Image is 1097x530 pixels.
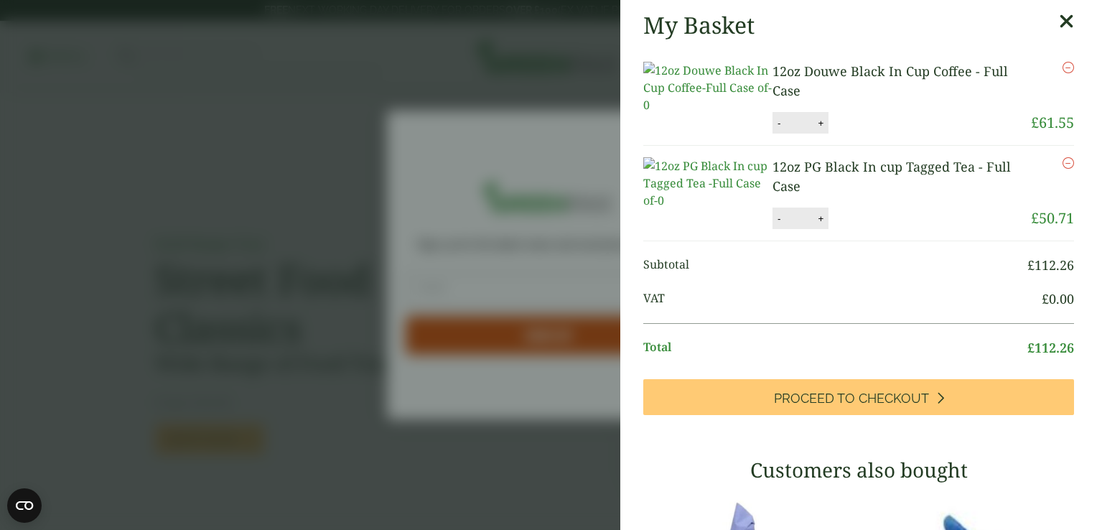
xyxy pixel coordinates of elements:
[1027,256,1074,274] bdi: 112.26
[774,391,929,406] span: Proceed to Checkout
[7,488,42,523] button: Open CMP widget
[772,158,1011,195] a: 12oz PG Black In cup Tagged Tea - Full Case
[643,379,1074,415] a: Proceed to Checkout
[1027,339,1035,356] span: £
[1027,256,1035,274] span: £
[773,213,785,225] button: -
[1031,208,1074,228] bdi: 50.71
[773,117,785,129] button: -
[1042,290,1049,307] span: £
[813,213,828,225] button: +
[1063,62,1074,73] a: Remove this item
[643,157,772,209] img: 12oz PG Black In cup Tagged Tea -Full Case of-0
[643,289,1042,309] span: VAT
[1027,339,1074,356] bdi: 112.26
[1042,290,1074,307] bdi: 0.00
[643,62,772,113] img: 12oz Douwe Black In Cup Coffee-Full Case of-0
[1031,208,1039,228] span: £
[643,338,1027,358] span: Total
[772,62,1008,99] a: 12oz Douwe Black In Cup Coffee - Full Case
[643,458,1074,483] h3: Customers also bought
[1063,157,1074,169] a: Remove this item
[643,11,755,39] h2: My Basket
[1031,113,1074,132] bdi: 61.55
[813,117,828,129] button: +
[643,256,1027,275] span: Subtotal
[1031,113,1039,132] span: £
